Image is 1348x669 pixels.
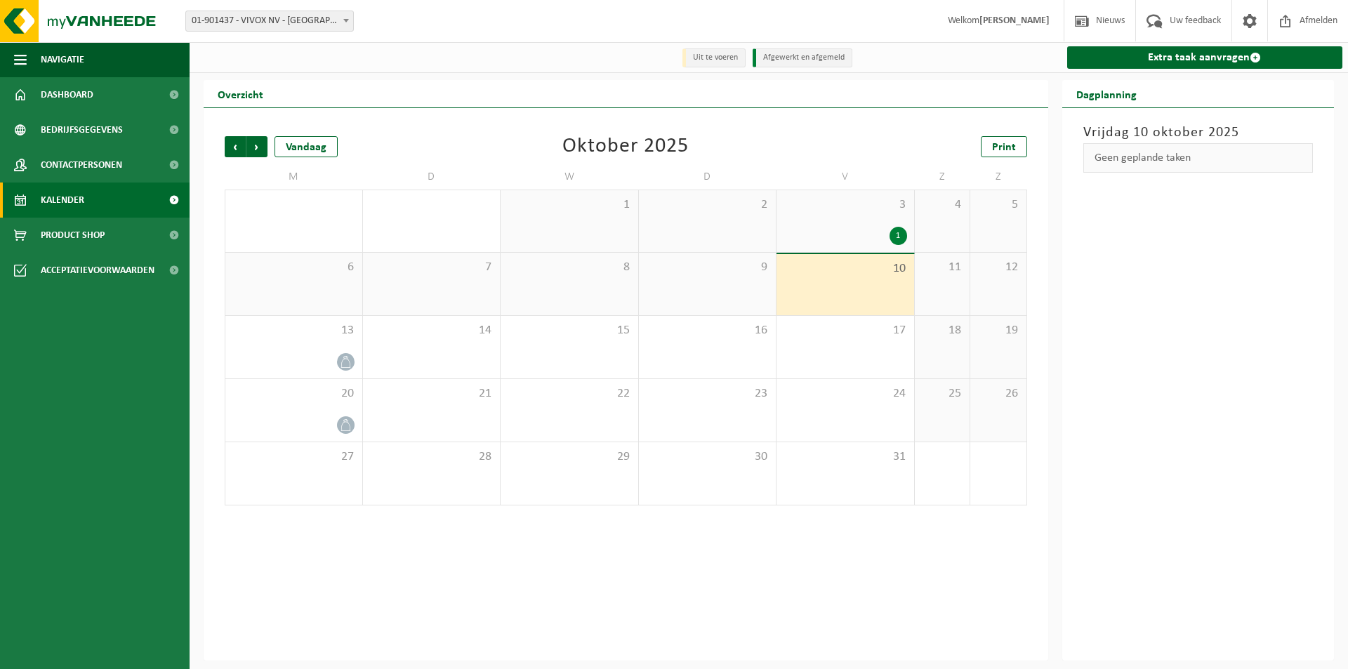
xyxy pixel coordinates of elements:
span: 6 [232,260,355,275]
span: Navigatie [41,42,84,77]
span: Vorige [225,136,246,157]
span: 25 [922,386,963,402]
td: V [777,164,915,190]
span: 29 [508,449,631,465]
span: Print [992,142,1016,153]
span: 28 [370,449,494,465]
span: 12 [977,260,1019,275]
span: 4 [922,197,963,213]
span: 20 [232,386,355,402]
span: 2 [646,197,769,213]
div: 1 [890,227,907,245]
span: 9 [646,260,769,275]
span: 7 [370,260,494,275]
span: 3 [784,197,907,213]
h2: Dagplanning [1062,80,1151,107]
span: 13 [232,323,355,338]
span: 31 [784,449,907,465]
span: Dashboard [41,77,93,112]
span: 26 [977,386,1019,402]
span: 14 [370,323,494,338]
span: 22 [508,386,631,402]
td: D [363,164,501,190]
td: D [639,164,777,190]
span: Volgende [246,136,267,157]
div: Oktober 2025 [562,136,689,157]
span: 18 [922,323,963,338]
span: Acceptatievoorwaarden [41,253,154,288]
span: 1 [508,197,631,213]
td: Z [970,164,1026,190]
h3: Vrijdag 10 oktober 2025 [1083,122,1314,143]
span: 27 [232,449,355,465]
span: 01-901437 - VIVOX NV - HARELBEKE [186,11,353,31]
td: W [501,164,639,190]
h2: Overzicht [204,80,277,107]
span: 16 [646,323,769,338]
span: 5 [977,197,1019,213]
span: 30 [646,449,769,465]
span: Kalender [41,183,84,218]
span: Bedrijfsgegevens [41,112,123,147]
li: Afgewerkt en afgemeld [753,48,852,67]
td: Z [915,164,971,190]
span: 19 [977,323,1019,338]
li: Uit te voeren [682,48,746,67]
span: Contactpersonen [41,147,122,183]
span: 01-901437 - VIVOX NV - HARELBEKE [185,11,354,32]
div: Vandaag [275,136,338,157]
span: 23 [646,386,769,402]
span: 17 [784,323,907,338]
span: Product Shop [41,218,105,253]
strong: [PERSON_NAME] [979,15,1050,26]
a: Extra taak aanvragen [1067,46,1343,69]
span: 8 [508,260,631,275]
span: 11 [922,260,963,275]
span: 10 [784,261,907,277]
td: M [225,164,363,190]
span: 15 [508,323,631,338]
a: Print [981,136,1027,157]
div: Geen geplande taken [1083,143,1314,173]
span: 21 [370,386,494,402]
span: 24 [784,386,907,402]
